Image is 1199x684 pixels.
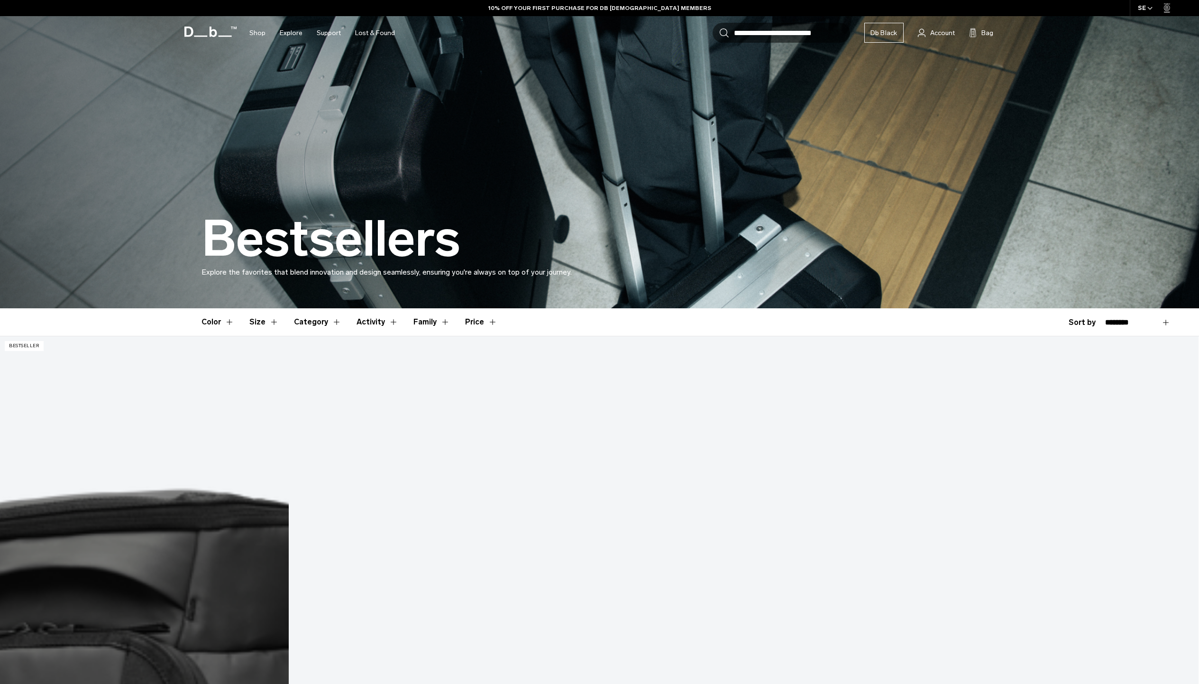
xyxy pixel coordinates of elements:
a: Lost & Found [355,16,395,50]
button: Bag [969,27,993,38]
nav: Main Navigation [242,16,402,50]
p: Bestseller [5,341,44,351]
a: 10% OFF YOUR FIRST PURCHASE FOR DB [DEMOGRAPHIC_DATA] MEMBERS [488,4,711,12]
a: Support [317,16,341,50]
button: Toggle Filter [357,308,398,336]
a: Explore [280,16,302,50]
h1: Bestsellers [201,212,460,267]
span: Explore the favorites that blend innovation and design seamlessly, ensuring you're always on top ... [201,268,572,277]
span: Bag [981,28,993,38]
span: Account [930,28,955,38]
button: Toggle Filter [201,308,234,336]
a: Shop [249,16,265,50]
a: Db Black [864,23,904,43]
button: Toggle Filter [294,308,341,336]
button: Toggle Price [465,308,497,336]
button: Toggle Filter [249,308,279,336]
button: Toggle Filter [413,308,450,336]
a: Account [918,27,955,38]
